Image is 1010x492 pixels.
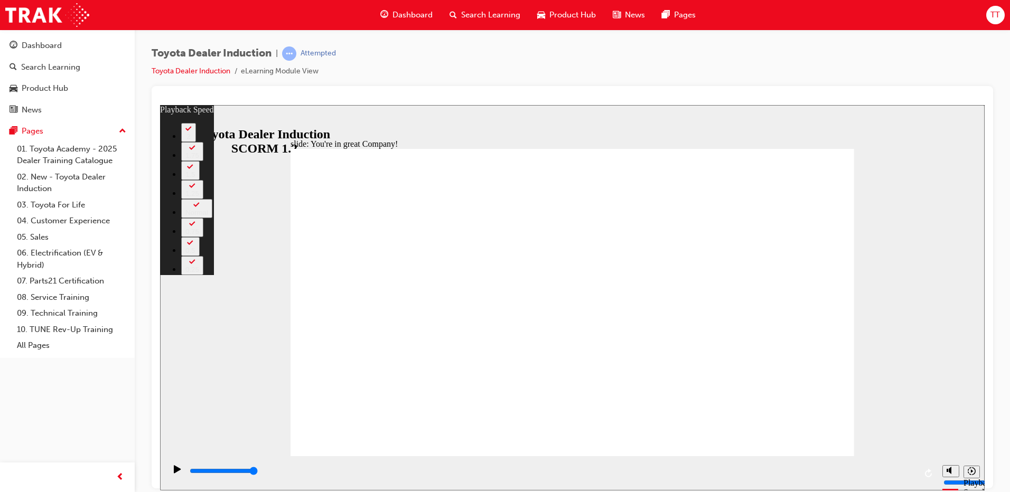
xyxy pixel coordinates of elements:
[22,40,62,52] div: Dashboard
[10,41,17,51] span: guage-icon
[803,373,819,392] div: Playback Speed
[21,18,36,37] button: 2
[782,360,799,372] button: Mute (Ctrl+Alt+M)
[392,9,433,21] span: Dashboard
[4,121,130,141] button: Pages
[450,8,457,22] span: search-icon
[441,4,529,26] a: search-iconSearch Learning
[13,229,130,245] a: 05. Sales
[13,245,130,273] a: 06. Electrification (EV & Hybrid)
[13,305,130,321] a: 09. Technical Training
[662,8,670,22] span: pages-icon
[282,46,296,61] span: learningRecordVerb_ATTEMPT-icon
[22,104,42,116] div: News
[13,321,130,338] a: 10. TUNE Rev-Up Training
[537,8,545,22] span: car-icon
[613,8,621,22] span: news-icon
[461,9,520,21] span: Search Learning
[276,48,278,60] span: |
[22,82,68,94] div: Product Hub
[803,361,820,373] button: Playback speed
[777,351,819,385] div: misc controls
[13,141,130,169] a: 01. Toyota Academy - 2025 Dealer Training Catalogue
[10,63,17,72] span: search-icon
[625,9,645,21] span: News
[10,106,17,115] span: news-icon
[4,36,130,55] a: Dashboard
[13,169,130,197] a: 02. New - Toyota Dealer Induction
[380,8,388,22] span: guage-icon
[372,4,441,26] a: guage-iconDashboard
[10,84,17,93] span: car-icon
[22,125,43,137] div: Pages
[4,58,130,77] a: Search Learning
[13,197,130,213] a: 03. Toyota For Life
[13,213,130,229] a: 04. Customer Experience
[5,359,23,377] button: Play (Ctrl+Alt+P)
[5,351,777,385] div: playback controls
[604,4,653,26] a: news-iconNews
[241,65,319,78] li: eLearning Module View
[116,471,124,484] span: prev-icon
[986,6,1005,24] button: TT
[5,3,89,27] img: Trak
[4,34,130,121] button: DashboardSearch LearningProduct HubNews
[13,273,130,289] a: 07. Parts21 Certification
[529,4,604,26] a: car-iconProduct Hub
[674,9,696,21] span: Pages
[119,125,126,138] span: up-icon
[152,48,272,60] span: Toyota Dealer Induction
[13,337,130,354] a: All Pages
[4,79,130,98] a: Product Hub
[10,127,17,136] span: pages-icon
[653,4,704,26] a: pages-iconPages
[13,289,130,306] a: 08. Service Training
[301,49,336,59] div: Attempted
[152,67,230,75] a: Toyota Dealer Induction
[4,100,130,120] a: News
[21,61,80,73] div: Search Learning
[783,373,852,382] input: volume
[549,9,596,21] span: Product Hub
[990,9,1000,21] span: TT
[761,361,777,376] button: Replay (Ctrl+Alt+R)
[25,27,32,35] div: 2
[30,362,98,370] input: slide progress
